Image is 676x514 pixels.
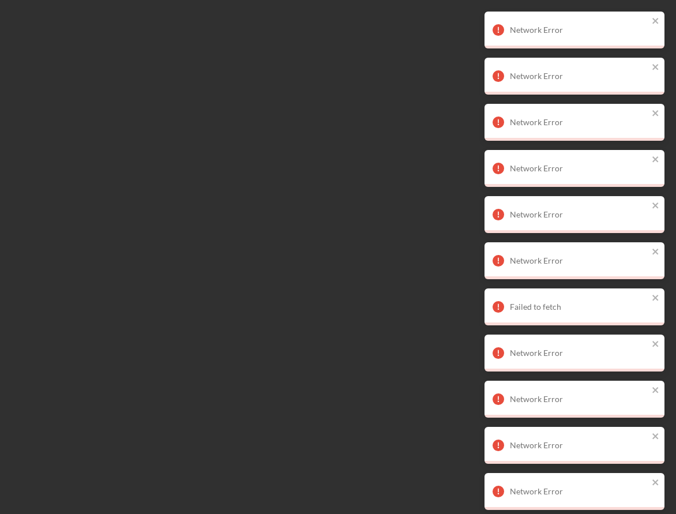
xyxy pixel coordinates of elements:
[510,164,648,173] div: Network Error
[510,395,648,404] div: Network Error
[510,348,648,358] div: Network Error
[652,247,660,258] button: close
[652,478,660,489] button: close
[510,210,648,219] div: Network Error
[510,25,648,35] div: Network Error
[510,441,648,450] div: Network Error
[652,62,660,73] button: close
[510,118,648,127] div: Network Error
[652,293,660,304] button: close
[652,16,660,27] button: close
[652,155,660,166] button: close
[652,339,660,350] button: close
[510,302,648,312] div: Failed to fetch
[652,108,660,119] button: close
[652,201,660,212] button: close
[510,256,648,265] div: Network Error
[510,72,648,81] div: Network Error
[652,432,660,442] button: close
[652,385,660,396] button: close
[510,487,648,496] div: Network Error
